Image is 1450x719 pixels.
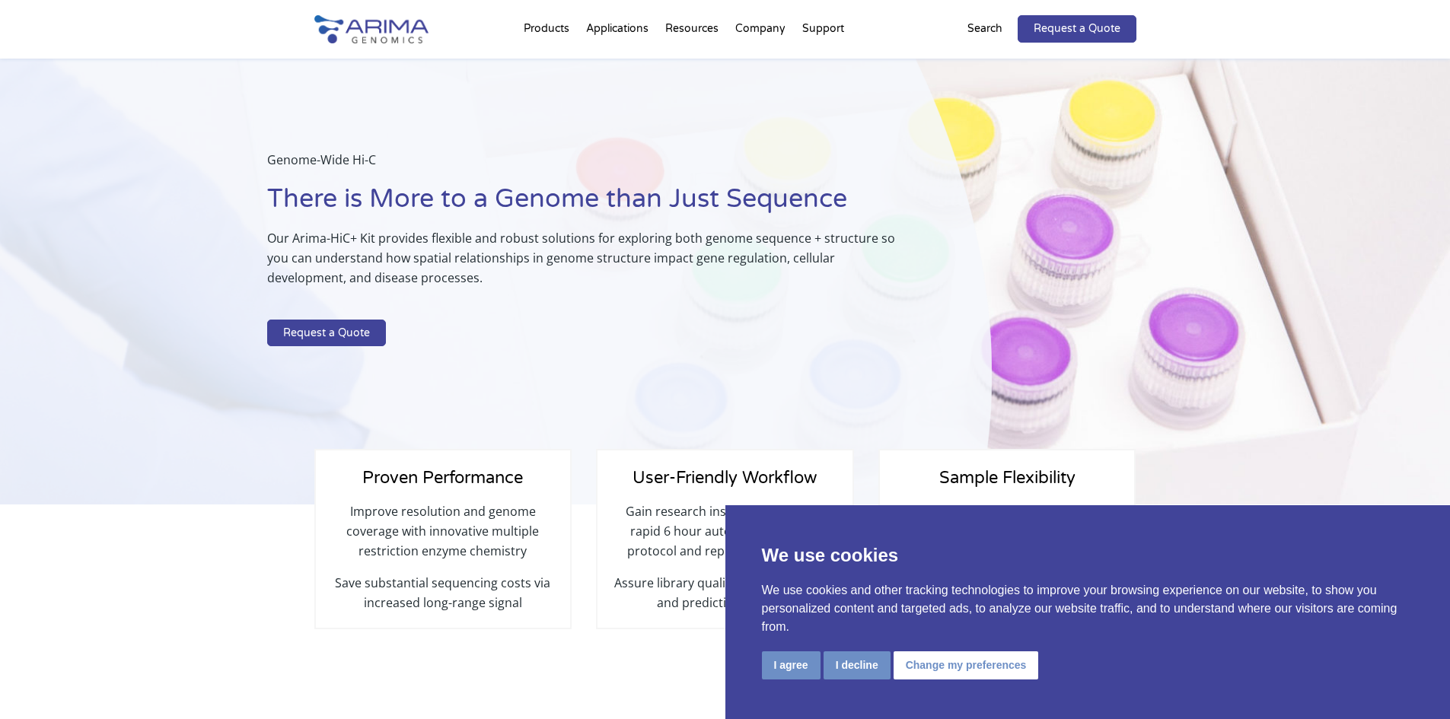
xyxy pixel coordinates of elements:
[267,228,916,300] p: Our Arima-HiC+ Kit provides flexible and robust solutions for exploring both genome sequence + st...
[762,651,821,679] button: I agree
[613,501,837,573] p: Gain research insights quickly with rapid 6 hour automation-friendly protocol and reproducible re...
[1018,15,1136,43] a: Request a Quote
[633,468,817,488] span: User-Friendly Workflow
[894,651,1039,679] button: Change my preferences
[824,651,891,679] button: I decline
[762,542,1414,569] p: We use cookies
[331,573,555,612] p: Save substantial sequencing costs via increased long-range signal
[895,501,1119,573] p: Analyze previously inaccessible low-input samples, including FFPE, using robust Arima-HiC chemistry
[267,150,916,182] p: Genome-Wide Hi-C
[939,468,1076,488] span: Sample Flexibility
[762,581,1414,636] p: We use cookies and other tracking technologies to improve your browsing experience on our website...
[314,15,429,43] img: Arima-Genomics-logo
[267,320,386,347] a: Request a Quote
[613,573,837,612] p: Assure library quality with quantitative and predictive QC steps
[362,468,523,488] span: Proven Performance
[331,501,555,573] p: Improve resolution and genome coverage with innovative multiple restriction enzyme chemistry
[967,19,1002,39] p: Search
[267,182,916,228] h1: There is More to a Genome than Just Sequence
